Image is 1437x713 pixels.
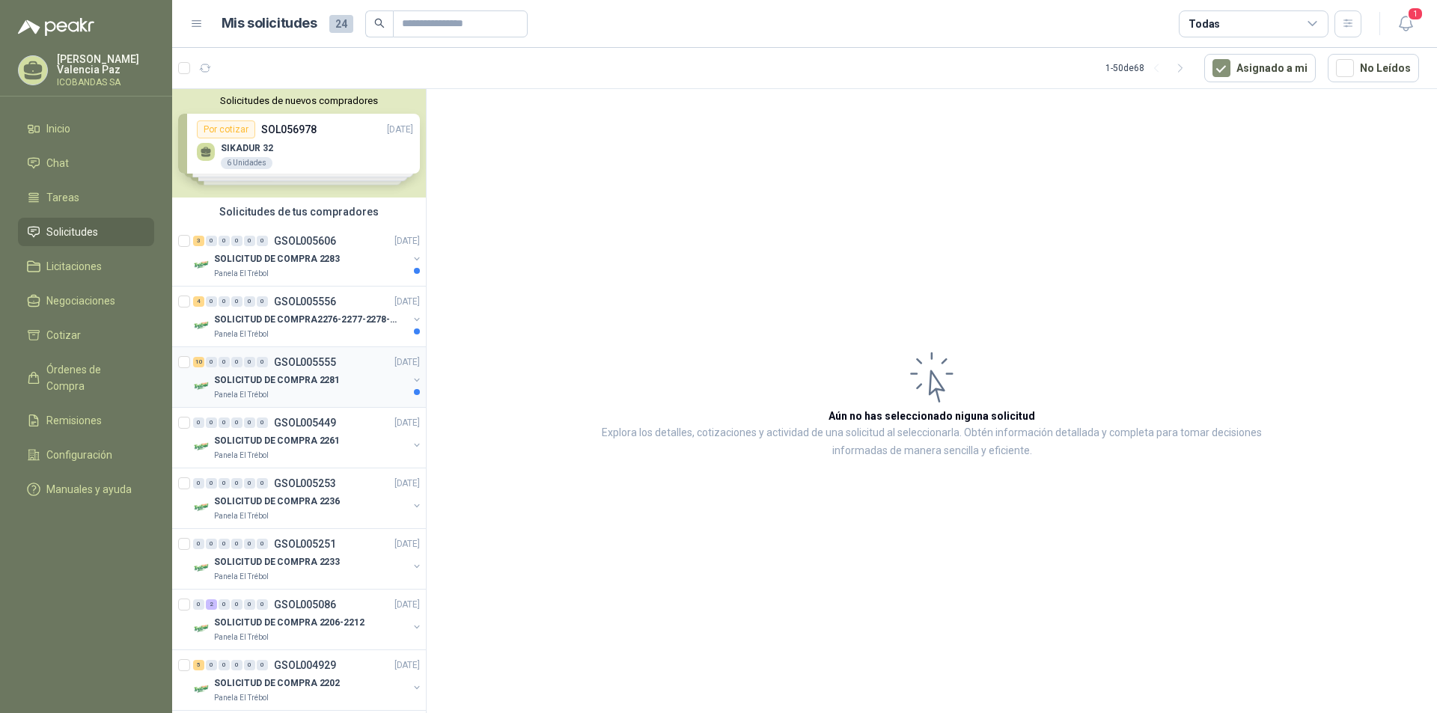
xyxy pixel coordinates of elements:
[214,389,269,401] p: Panela El Trébol
[231,236,242,246] div: 0
[214,495,340,509] p: SOLICITUD DE COMPRA 2236
[193,256,211,274] img: Company Logo
[1407,7,1424,21] span: 1
[219,417,230,428] div: 0
[214,268,269,280] p: Panela El Trébol
[274,296,336,307] p: GSOL005556
[46,120,70,137] span: Inicio
[274,478,336,489] p: GSOL005253
[394,234,420,248] p: [DATE]
[18,218,154,246] a: Solicitudes
[274,236,336,246] p: GSOL005606
[231,296,242,307] div: 0
[18,183,154,212] a: Tareas
[46,447,112,463] span: Configuración
[219,660,230,670] div: 0
[193,417,204,428] div: 0
[576,424,1287,460] p: Explora los detalles, cotizaciones y actividad de una solicitud al seleccionarla. Obtén informaci...
[46,327,81,343] span: Cotizar
[244,296,255,307] div: 0
[206,417,217,428] div: 0
[18,355,154,400] a: Órdenes de Compra
[206,599,217,610] div: 2
[394,477,420,491] p: [DATE]
[193,474,423,522] a: 0 0 0 0 0 0 GSOL005253[DATE] Company LogoSOLICITUD DE COMPRA 2236Panela El Trébol
[193,236,204,246] div: 3
[244,417,255,428] div: 0
[46,481,132,498] span: Manuales y ayuda
[231,660,242,670] div: 0
[193,438,211,456] img: Company Logo
[214,252,340,266] p: SOLICITUD DE COMPRA 2283
[18,114,154,143] a: Inicio
[193,353,423,401] a: 10 0 0 0 0 0 GSOL005555[DATE] Company LogoSOLICITUD DE COMPRA 2281Panela El Trébol
[244,539,255,549] div: 0
[257,478,268,489] div: 0
[219,599,230,610] div: 0
[193,316,211,334] img: Company Logo
[18,287,154,315] a: Negociaciones
[206,660,217,670] div: 0
[193,660,204,670] div: 5
[193,498,211,516] img: Company Logo
[257,357,268,367] div: 0
[219,357,230,367] div: 0
[219,296,230,307] div: 0
[231,478,242,489] div: 0
[193,293,423,340] a: 4 0 0 0 0 0 GSOL005556[DATE] Company LogoSOLICITUD DE COMPRA2276-2277-2278-2284-2285-Panela El Tr...
[172,89,426,198] div: Solicitudes de nuevos compradoresPor cotizarSOL056978[DATE] SIKADUR 326 UnidadesPor cotizarSOL056...
[274,660,336,670] p: GSOL004929
[193,377,211,395] img: Company Logo
[193,539,204,549] div: 0
[1204,54,1316,82] button: Asignado a mi
[394,658,420,673] p: [DATE]
[219,539,230,549] div: 0
[257,660,268,670] div: 0
[329,15,353,33] span: 24
[219,236,230,246] div: 0
[1189,16,1220,32] div: Todas
[46,361,140,394] span: Órdenes de Compra
[274,357,336,367] p: GSOL005555
[18,18,94,36] img: Logo peakr
[193,680,211,698] img: Company Logo
[18,252,154,281] a: Licitaciones
[18,475,154,504] a: Manuales y ayuda
[214,555,340,569] p: SOLICITUD DE COMPRA 2233
[257,599,268,610] div: 0
[394,295,420,309] p: [DATE]
[214,373,340,388] p: SOLICITUD DE COMPRA 2281
[214,571,269,583] p: Panela El Trébol
[231,357,242,367] div: 0
[214,510,269,522] p: Panela El Trébol
[257,539,268,549] div: 0
[231,599,242,610] div: 0
[46,155,69,171] span: Chat
[46,293,115,309] span: Negociaciones
[206,236,217,246] div: 0
[257,236,268,246] div: 0
[394,416,420,430] p: [DATE]
[274,417,336,428] p: GSOL005449
[178,95,420,106] button: Solicitudes de nuevos compradores
[193,596,423,643] a: 0 2 0 0 0 0 GSOL005086[DATE] Company LogoSOLICITUD DE COMPRA 2206-2212Panela El Trébol
[46,189,79,206] span: Tareas
[193,559,211,577] img: Company Logo
[172,198,426,226] div: Solicitudes de tus compradores
[244,236,255,246] div: 0
[214,631,269,643] p: Panela El Trébol
[18,441,154,469] a: Configuración
[18,149,154,177] a: Chat
[829,408,1035,424] h3: Aún no has seleccionado niguna solicitud
[1392,10,1419,37] button: 1
[214,676,340,691] p: SOLICITUD DE COMPRA 2202
[206,296,217,307] div: 0
[394,598,420,612] p: [DATE]
[214,313,400,327] p: SOLICITUD DE COMPRA2276-2277-2278-2284-2285-
[1328,54,1419,82] button: No Leídos
[193,232,423,280] a: 3 0 0 0 0 0 GSOL005606[DATE] Company LogoSOLICITUD DE COMPRA 2283Panela El Trébol
[18,321,154,349] a: Cotizar
[374,18,385,28] span: search
[214,434,340,448] p: SOLICITUD DE COMPRA 2261
[274,599,336,610] p: GSOL005086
